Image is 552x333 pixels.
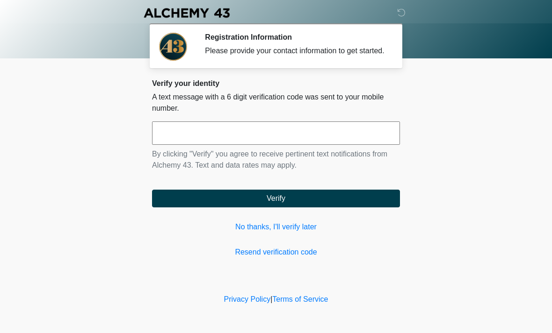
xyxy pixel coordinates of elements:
[272,295,328,303] a: Terms of Service
[152,190,400,207] button: Verify
[205,33,386,42] h2: Registration Information
[152,247,400,258] a: Resend verification code
[152,149,400,171] p: By clicking "Verify" you agree to receive pertinent text notifications from Alchemy 43. Text and ...
[152,92,400,114] p: A text message with a 6 digit verification code was sent to your mobile number.
[159,33,187,61] img: Agent Avatar
[152,221,400,233] a: No thanks, I'll verify later
[270,295,272,303] a: |
[143,7,231,19] img: Alchemy 43 Logo
[224,295,271,303] a: Privacy Policy
[205,45,386,57] div: Please provide your contact information to get started.
[152,79,400,88] h2: Verify your identity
